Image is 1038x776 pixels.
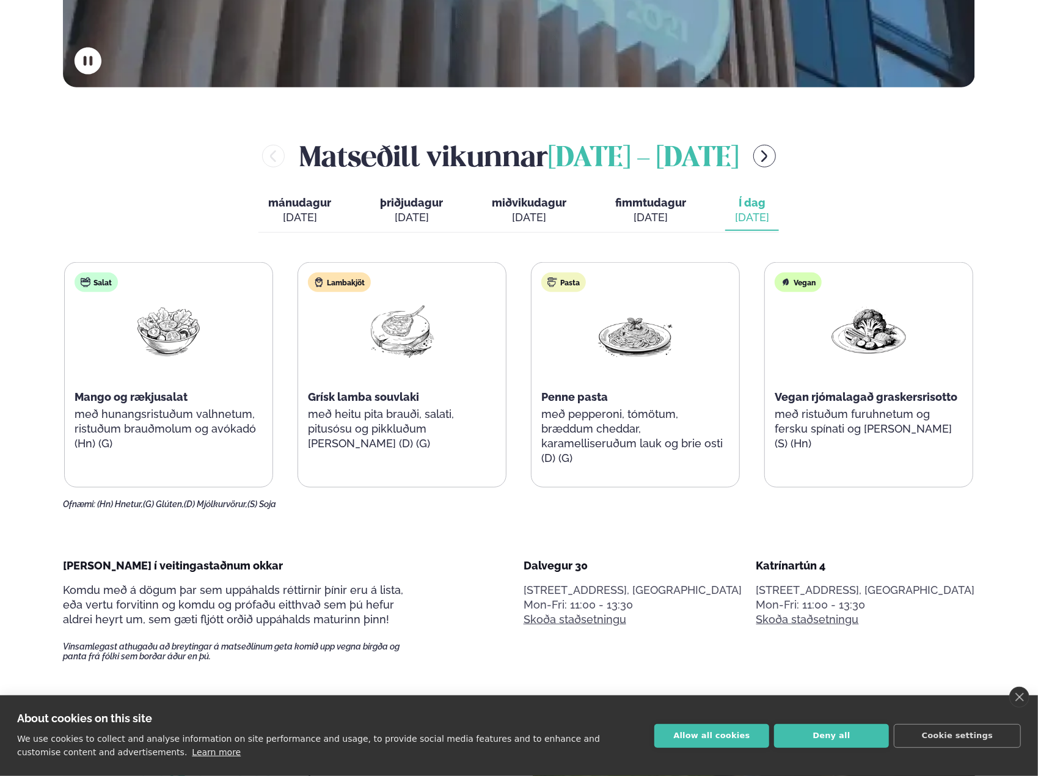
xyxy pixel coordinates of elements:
span: Penne pasta [541,390,608,403]
span: miðvikudagur [492,196,566,209]
img: pasta.svg [547,277,557,287]
a: Skoða staðsetningu [756,612,859,627]
strong: About cookies on this site [17,712,152,725]
img: Salad.png [130,302,208,359]
span: þriðjudagur [380,196,443,209]
button: Cookie settings [894,724,1021,748]
span: Mango og rækjusalat [75,390,188,403]
span: mánudagur [268,196,331,209]
div: [DATE] [735,210,769,225]
button: menu-btn-left [262,145,285,167]
a: Learn more [192,747,241,757]
img: salad.svg [81,277,90,287]
button: miðvikudagur [DATE] [482,191,576,231]
img: Vegan.png [830,302,908,359]
h2: Matseðill vikunnar [299,136,739,176]
span: (Hn) Hnetur, [97,499,143,509]
img: Vegan.svg [781,277,791,287]
p: með pepperoni, tómötum, bræddum cheddar, karamelliseruðum lauk og brie osti (D) (G) [541,407,729,466]
span: Komdu með á dögum þar sem uppáhalds réttirnir þínir eru á lista, eða vertu forvitinn og komdu og ... [63,584,403,626]
button: Allow all cookies [654,724,769,748]
p: með heitu pita brauði, salati, pitusósu og pikkluðum [PERSON_NAME] (D) (G) [308,407,496,451]
span: Vinsamlegast athugaðu að breytingar á matseðlinum geta komið upp vegna birgða og panta frá fólki ... [63,642,421,661]
span: fimmtudagur [615,196,686,209]
span: Í dag [735,196,769,210]
p: [STREET_ADDRESS], [GEOGRAPHIC_DATA] [524,583,742,598]
img: Lamb.svg [314,277,324,287]
img: Lamb-Meat.png [363,302,441,359]
div: [DATE] [615,210,686,225]
a: Skoða staðsetningu [524,612,626,627]
img: Spagetti.png [596,302,674,359]
button: þriðjudagur [DATE] [370,191,453,231]
div: [DATE] [380,210,443,225]
span: [PERSON_NAME] í veitingastaðnum okkar [63,559,283,572]
button: mánudagur [DATE] [258,191,341,231]
div: Salat [75,273,118,292]
span: Grísk lamba souvlaki [308,390,419,403]
div: Mon-Fri: 11:00 - 13:30 [524,598,742,612]
div: Mon-Fri: 11:00 - 13:30 [756,598,975,612]
p: með ristuðum furuhnetum og fersku spínati og [PERSON_NAME] (S) (Hn) [775,407,963,451]
span: Ofnæmi: [63,499,95,509]
span: (D) Mjólkurvörur, [184,499,247,509]
span: (S) Soja [247,499,276,509]
button: Í dag [DATE] [725,191,779,231]
a: close [1009,687,1029,708]
div: Lambakjöt [308,273,371,292]
p: [STREET_ADDRESS], [GEOGRAPHIC_DATA] [756,583,975,598]
p: We use cookies to collect and analyse information on site performance and usage, to provide socia... [17,734,600,757]
div: [DATE] [268,210,331,225]
div: [DATE] [492,210,566,225]
button: Deny all [774,724,889,748]
p: með hunangsristuðum valhnetum, ristuðum brauðmolum og avókadó (Hn) (G) [75,407,263,451]
span: Vegan rjómalagað graskersrisotto [775,390,957,403]
button: fimmtudagur [DATE] [605,191,696,231]
div: Pasta [541,273,586,292]
span: (G) Glúten, [143,499,184,509]
div: Katrínartún 4 [756,558,975,573]
button: menu-btn-right [753,145,776,167]
span: [DATE] - [DATE] [548,145,739,172]
div: Dalvegur 30 [524,558,742,573]
div: Vegan [775,273,822,292]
